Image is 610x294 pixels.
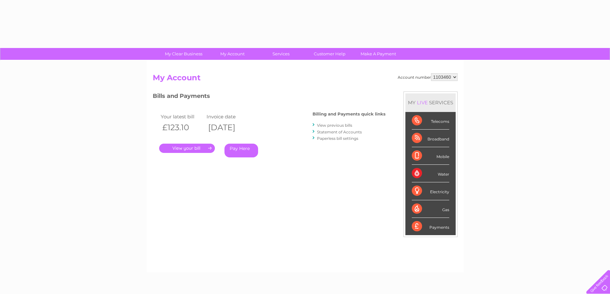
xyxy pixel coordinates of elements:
div: Broadband [412,130,449,147]
div: Telecoms [412,112,449,130]
div: Account number [398,73,458,81]
div: LIVE [416,99,429,106]
a: Paperless bill settings [317,136,358,141]
a: Make A Payment [352,48,405,60]
div: Electricity [412,182,449,200]
div: Gas [412,200,449,218]
a: Pay Here [224,144,258,157]
a: Services [255,48,307,60]
h2: My Account [153,73,458,85]
div: Payments [412,218,449,235]
td: Your latest bill [159,112,205,121]
th: [DATE] [205,121,251,134]
th: £123.10 [159,121,205,134]
a: Customer Help [303,48,356,60]
h3: Bills and Payments [153,91,386,103]
td: Invoice date [205,112,251,121]
a: . [159,144,215,153]
div: Mobile [412,147,449,165]
a: My Account [206,48,259,60]
a: My Clear Business [157,48,210,60]
div: MY SERVICES [405,93,456,112]
a: Statement of Accounts [317,130,362,134]
div: Water [412,165,449,182]
h4: Billing and Payments quick links [313,112,386,116]
a: View previous bills [317,123,352,128]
